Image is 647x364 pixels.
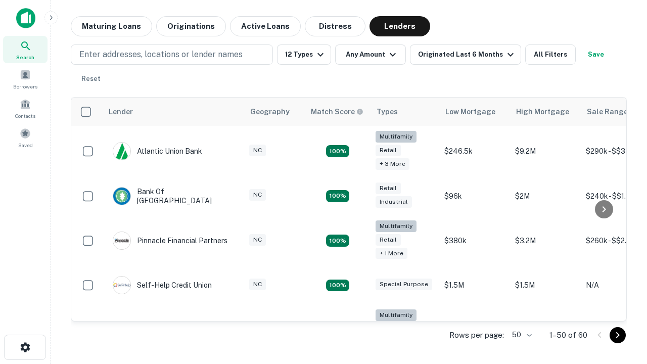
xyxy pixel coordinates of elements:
[16,53,34,61] span: Search
[580,44,612,65] button: Save your search to get updates of matches that match your search criteria.
[244,98,305,126] th: Geography
[449,329,504,341] p: Rows per page:
[113,142,202,160] div: Atlantic Union Bank
[305,16,365,36] button: Distress
[326,280,349,292] div: Matching Properties: 11, hasApolloMatch: undefined
[610,327,626,343] button: Go to next page
[587,106,628,118] div: Sale Range
[445,106,495,118] div: Low Mortgage
[376,309,417,321] div: Multifamily
[376,196,412,208] div: Industrial
[15,112,35,120] span: Contacts
[376,279,432,290] div: Special Purpose
[79,49,243,61] p: Enter addresses, locations or lender names
[113,276,212,294] div: Self-help Credit Union
[103,98,244,126] th: Lender
[439,215,510,266] td: $380k
[439,304,510,355] td: $246k
[18,141,33,149] span: Saved
[326,235,349,247] div: Matching Properties: 18, hasApolloMatch: undefined
[371,98,439,126] th: Types
[75,69,107,89] button: Reset
[71,44,273,65] button: Enter addresses, locations or lender names
[113,143,130,160] img: picture
[311,106,361,117] h6: Match Score
[249,279,266,290] div: NC
[277,44,331,65] button: 12 Types
[109,106,133,118] div: Lender
[113,277,130,294] img: picture
[335,44,406,65] button: Any Amount
[376,131,417,143] div: Multifamily
[376,183,401,194] div: Retail
[369,16,430,36] button: Lenders
[418,49,517,61] div: Originated Last 6 Months
[596,283,647,332] iframe: Chat Widget
[3,36,48,63] a: Search
[249,189,266,201] div: NC
[326,190,349,202] div: Matching Properties: 15, hasApolloMatch: undefined
[156,16,226,36] button: Originations
[376,220,417,232] div: Multifamily
[439,126,510,177] td: $246.5k
[377,106,398,118] div: Types
[3,65,48,93] a: Borrowers
[113,321,195,339] div: The Fidelity Bank
[113,232,227,250] div: Pinnacle Financial Partners
[439,98,510,126] th: Low Mortgage
[376,145,401,156] div: Retail
[3,124,48,151] a: Saved
[439,266,510,304] td: $1.5M
[305,98,371,126] th: Capitalize uses an advanced AI algorithm to match your search with the best lender. The match sco...
[439,177,510,215] td: $96k
[71,16,152,36] button: Maturing Loans
[13,82,37,90] span: Borrowers
[510,177,581,215] td: $2M
[376,158,409,170] div: + 3 more
[249,234,266,246] div: NC
[16,8,35,28] img: capitalize-icon.png
[113,232,130,249] img: picture
[376,234,401,246] div: Retail
[525,44,576,65] button: All Filters
[510,98,581,126] th: High Mortgage
[230,16,301,36] button: Active Loans
[508,328,533,342] div: 50
[250,106,290,118] div: Geography
[510,215,581,266] td: $3.2M
[113,187,234,205] div: Bank Of [GEOGRAPHIC_DATA]
[549,329,587,341] p: 1–50 of 60
[510,266,581,304] td: $1.5M
[510,126,581,177] td: $9.2M
[113,188,130,205] img: picture
[311,106,363,117] div: Capitalize uses an advanced AI algorithm to match your search with the best lender. The match sco...
[510,304,581,355] td: $3.2M
[516,106,569,118] div: High Mortgage
[3,95,48,122] a: Contacts
[249,145,266,156] div: NC
[410,44,521,65] button: Originated Last 6 Months
[376,248,407,259] div: + 1 more
[326,145,349,157] div: Matching Properties: 10, hasApolloMatch: undefined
